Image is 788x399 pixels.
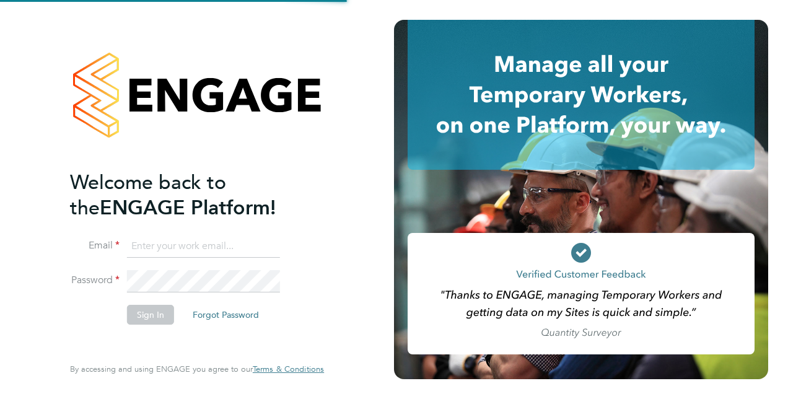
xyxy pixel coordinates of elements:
[127,235,280,258] input: Enter your work email...
[70,170,226,220] span: Welcome back to the
[70,364,324,374] span: By accessing and using ENGAGE you agree to our
[127,305,174,325] button: Sign In
[70,239,120,252] label: Email
[70,274,120,287] label: Password
[70,170,312,221] h2: ENGAGE Platform!
[253,364,324,374] a: Terms & Conditions
[183,305,269,325] button: Forgot Password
